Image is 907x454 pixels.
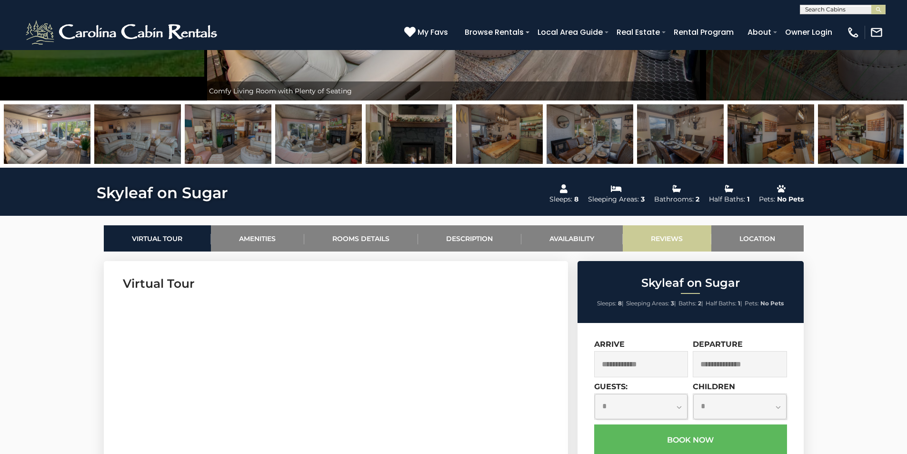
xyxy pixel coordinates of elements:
[693,340,743,349] label: Departure
[671,300,674,307] strong: 3
[698,300,701,307] strong: 2
[678,297,703,310] li: |
[678,300,697,307] span: Baths:
[547,104,633,164] img: 163271273
[418,225,521,252] a: Description
[618,300,622,307] strong: 8
[728,104,814,164] img: 163271275
[623,225,711,252] a: Reviews
[594,340,625,349] label: Arrive
[626,297,676,310] li: |
[847,26,860,39] img: phone-regular-white.png
[711,225,804,252] a: Location
[626,300,669,307] span: Sleeping Areas:
[533,24,608,40] a: Local Area Guide
[597,297,624,310] li: |
[693,382,735,391] label: Children
[123,275,549,292] h3: Virtual Tour
[818,104,905,164] img: 163271276
[738,300,740,307] strong: 1
[637,104,724,164] img: 163271274
[745,300,759,307] span: Pets:
[580,277,801,289] h2: Skyleaf on Sugar
[706,297,742,310] li: |
[456,104,543,164] img: 163271272
[612,24,665,40] a: Real Estate
[597,300,617,307] span: Sleeps:
[24,18,221,47] img: White-1-2.png
[104,225,211,252] a: Virtual Tour
[706,300,737,307] span: Half Baths:
[780,24,837,40] a: Owner Login
[275,104,362,164] img: 163271270
[460,24,528,40] a: Browse Rentals
[304,225,418,252] a: Rooms Details
[366,104,452,164] img: 163271271
[521,225,623,252] a: Availability
[211,225,304,252] a: Amenities
[760,300,784,307] strong: No Pets
[594,382,628,391] label: Guests:
[404,26,450,39] a: My Favs
[870,26,883,39] img: mail-regular-white.png
[669,24,738,40] a: Rental Program
[94,104,181,164] img: 163271268
[743,24,776,40] a: About
[185,104,271,164] img: 163271269
[4,104,90,164] img: 163271267
[204,81,703,101] div: Comfy Living Room with Plenty of Seating
[418,26,448,38] span: My Favs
